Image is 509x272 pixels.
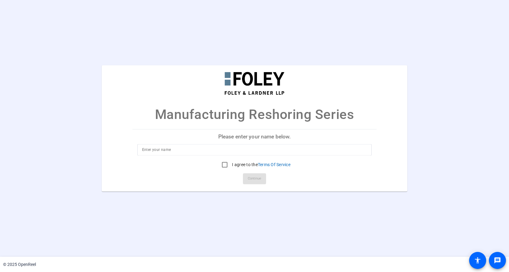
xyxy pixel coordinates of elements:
[132,129,377,144] p: Please enter your name below.
[224,71,285,95] img: company-logo
[494,257,501,264] mat-icon: message
[3,261,36,268] div: © 2025 OpenReel
[258,162,290,167] a: Terms Of Service
[142,146,367,154] input: Enter your name
[155,104,354,124] p: Manufacturing Reshoring Series
[231,162,290,168] label: I agree to the
[474,257,481,264] mat-icon: accessibility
